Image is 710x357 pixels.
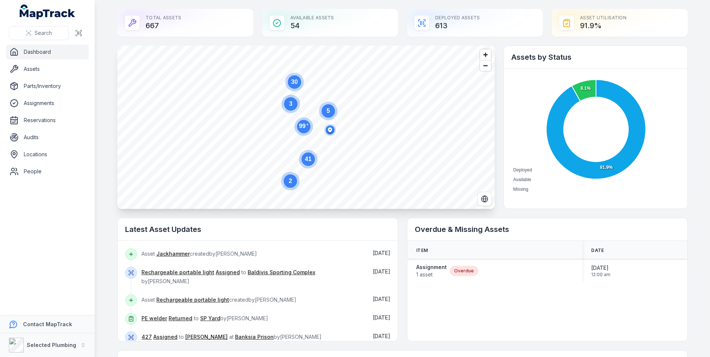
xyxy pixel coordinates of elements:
a: Assigned [216,269,240,276]
span: 12:00 am [591,272,610,278]
a: Rechargeable portable light [156,296,229,304]
a: [PERSON_NAME] [185,333,228,341]
span: Asset created by [PERSON_NAME] [141,297,296,303]
span: Item [416,248,428,253]
text: 99 [299,122,309,129]
a: Dashboard [6,45,89,59]
text: 3 [289,101,293,107]
button: Zoom out [480,60,491,71]
a: Baldivis Sporting Complex [248,269,315,276]
span: Search [35,29,52,37]
strong: Selected Plumbing [27,342,76,348]
time: 16/09/2025, 9:45:42 am [373,250,390,256]
a: Assignments [6,96,89,111]
span: Missing [513,187,528,192]
a: PE welder [141,315,167,322]
a: Returned [169,315,192,322]
a: Audits [6,130,89,145]
span: Deployed [513,167,532,173]
time: 16/09/2025, 7:32:48 am [373,296,390,302]
text: 5 [327,108,330,114]
span: 1 asset [416,271,447,278]
h2: Assets by Status [511,52,680,62]
span: to at by [PERSON_NAME] [141,334,322,340]
a: Assigned [153,333,177,341]
button: Search [9,26,69,40]
text: 30 [291,79,298,85]
a: SP Yard [200,315,220,322]
a: Banksia Prison [235,333,274,341]
a: Rechargeable portable light [141,269,214,276]
span: Asset created by [PERSON_NAME] [141,250,257,257]
a: MapTrack [20,4,75,19]
span: [DATE] [373,268,390,275]
span: [DATE] [373,296,390,302]
strong: Assignment [416,263,447,271]
a: 427 [141,333,152,341]
span: [DATE] [373,333,390,339]
span: [DATE] [373,314,390,321]
span: Date [591,248,604,253]
a: Assignment1 asset [416,263,447,278]
h2: Overdue & Missing Assets [415,224,680,235]
a: Jackhammer [156,250,190,258]
span: [DATE] [591,264,610,272]
text: 2 [289,178,292,184]
a: Parts/Inventory [6,79,89,94]
tspan: + [306,122,309,127]
button: Switch to Satellite View [478,192,492,206]
a: People [6,164,89,179]
time: 10/09/2025, 12:00:00 am [591,264,610,278]
a: Locations [6,147,89,162]
h2: Latest Asset Updates [125,224,390,235]
span: [DATE] [373,250,390,256]
time: 15/09/2025, 2:12:18 pm [373,314,390,321]
span: to by [PERSON_NAME] [141,315,268,321]
span: to by [PERSON_NAME] [141,269,315,284]
text: 41 [305,156,312,162]
strong: Contact MapTrack [23,321,72,327]
div: Overdue [450,266,478,276]
span: Available [513,177,531,182]
a: Reservations [6,113,89,128]
time: 16/09/2025, 7:37:59 am [373,268,390,275]
canvas: Map [117,46,495,209]
button: Zoom in [480,49,491,60]
a: Assets [6,62,89,76]
time: 15/09/2025, 12:57:11 pm [373,333,390,339]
